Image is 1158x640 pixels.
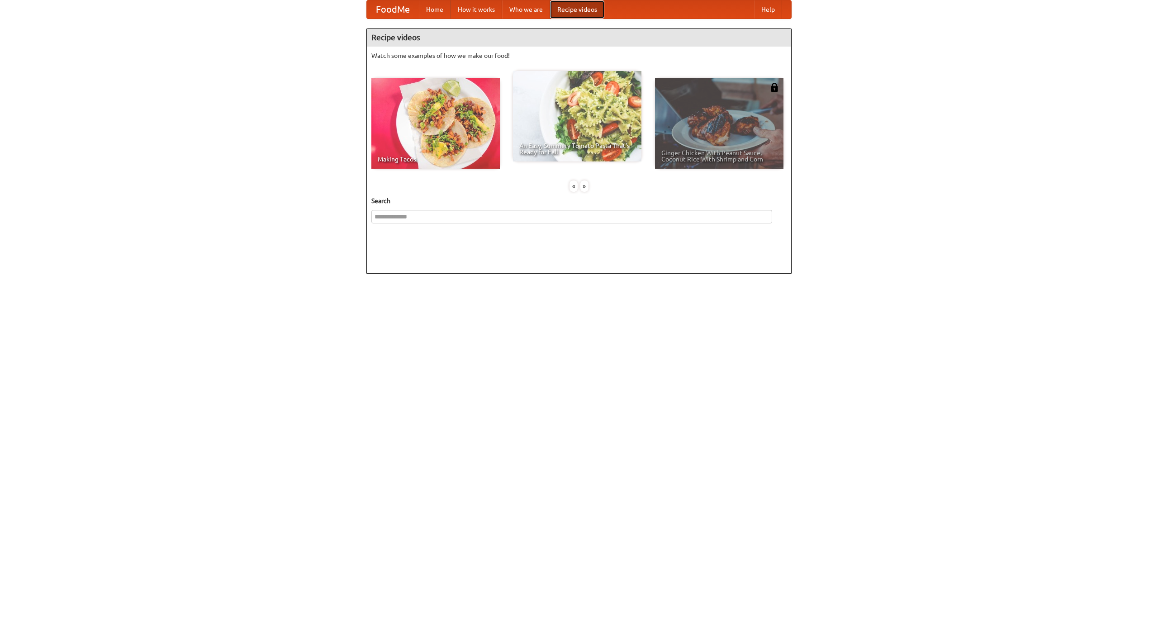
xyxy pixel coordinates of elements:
span: An Easy, Summery Tomato Pasta That's Ready for Fall [519,142,635,155]
a: FoodMe [367,0,419,19]
span: Making Tacos [378,156,494,162]
img: 483408.png [770,83,779,92]
div: » [580,180,588,192]
a: Making Tacos [371,78,500,169]
p: Watch some examples of how we make our food! [371,51,787,60]
a: Recipe videos [550,0,604,19]
div: « [570,180,578,192]
a: Who we are [502,0,550,19]
h4: Recipe videos [367,28,791,47]
a: Help [754,0,782,19]
a: An Easy, Summery Tomato Pasta That's Ready for Fall [513,71,641,161]
h5: Search [371,196,787,205]
a: Home [419,0,451,19]
a: How it works [451,0,502,19]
